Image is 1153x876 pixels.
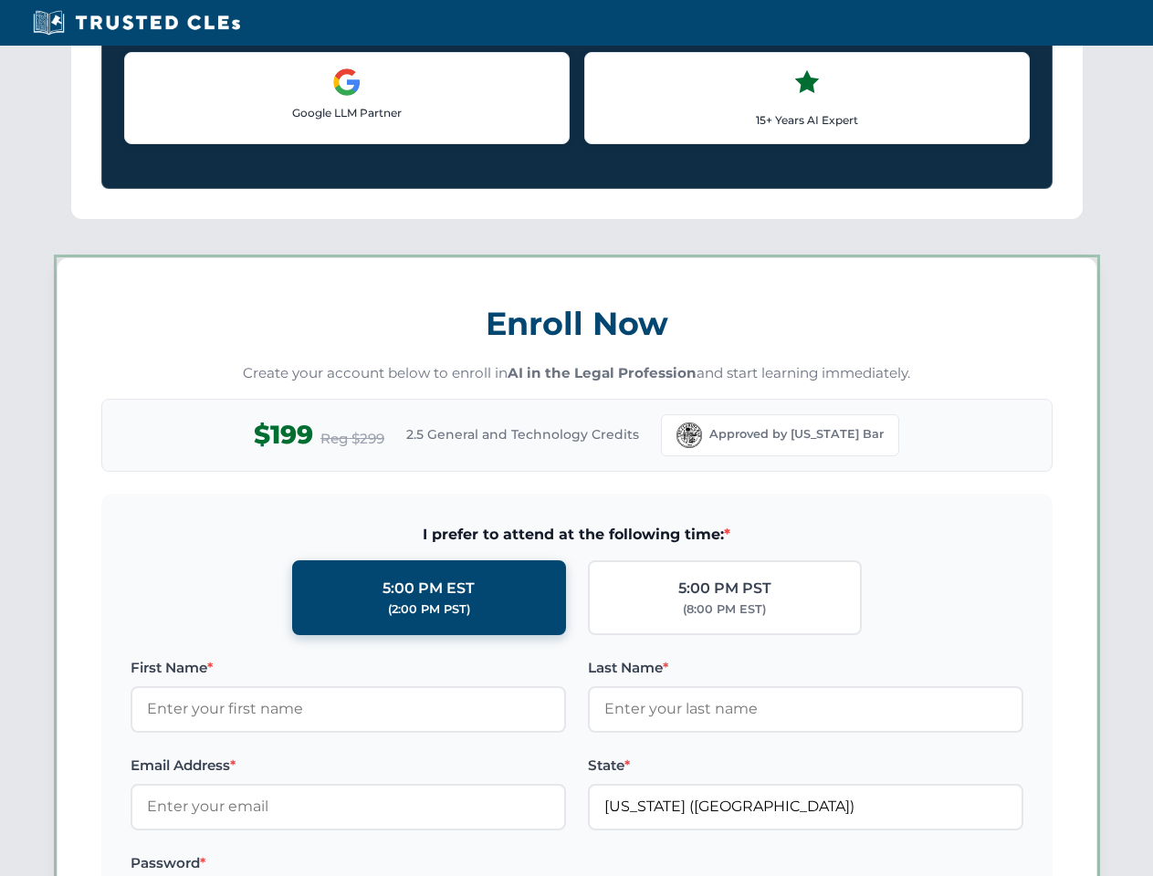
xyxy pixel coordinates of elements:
img: Florida Bar [676,422,702,448]
input: Florida (FL) [588,784,1023,829]
input: Enter your first name [131,686,566,732]
label: First Name [131,657,566,679]
span: Reg $299 [320,428,384,450]
label: State [588,755,1023,777]
div: (8:00 PM EST) [683,600,766,619]
span: Approved by [US_STATE] Bar [709,425,884,443]
strong: AI in the Legal Profession [508,364,697,381]
span: $199 [254,414,313,455]
h3: Enroll Now [101,295,1053,352]
input: Enter your email [131,784,566,829]
img: Google [332,68,362,97]
div: (2:00 PM PST) [388,600,470,619]
p: Google LLM Partner [140,104,554,121]
label: Password [131,852,566,874]
p: 15+ Years AI Expert [600,111,1014,129]
span: I prefer to attend at the following time: [131,523,1023,547]
img: Trusted CLEs [27,9,246,36]
input: Enter your last name [588,686,1023,732]
div: 5:00 PM EST [383,577,475,600]
label: Email Address [131,755,566,777]
div: 5:00 PM PST [678,577,771,600]
p: Create your account below to enroll in and start learning immediately. [101,363,1053,384]
span: 2.5 General and Technology Credits [406,424,639,444]
label: Last Name [588,657,1023,679]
